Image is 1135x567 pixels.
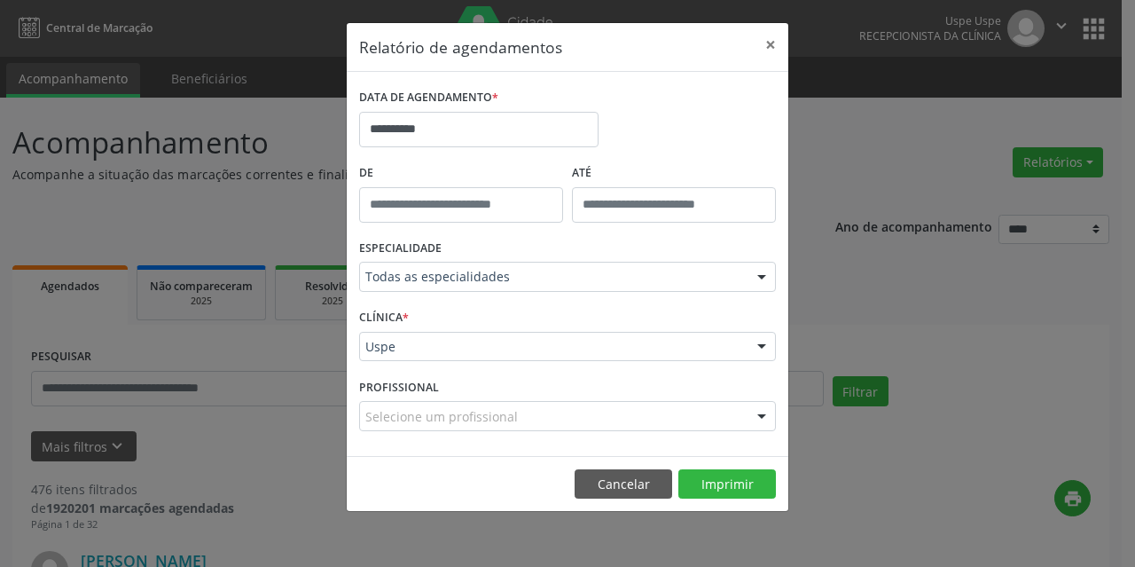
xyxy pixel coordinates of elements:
[365,338,740,356] span: Uspe
[359,374,439,401] label: PROFISSIONAL
[365,407,518,426] span: Selecione um profissional
[359,160,563,187] label: De
[575,469,672,500] button: Cancelar
[359,304,409,332] label: CLÍNICA
[359,35,562,59] h5: Relatório de agendamentos
[365,268,740,286] span: Todas as especialidades
[359,235,442,263] label: ESPECIALIDADE
[753,23,788,67] button: Close
[359,84,498,112] label: DATA DE AGENDAMENTO
[572,160,776,187] label: ATÉ
[678,469,776,500] button: Imprimir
